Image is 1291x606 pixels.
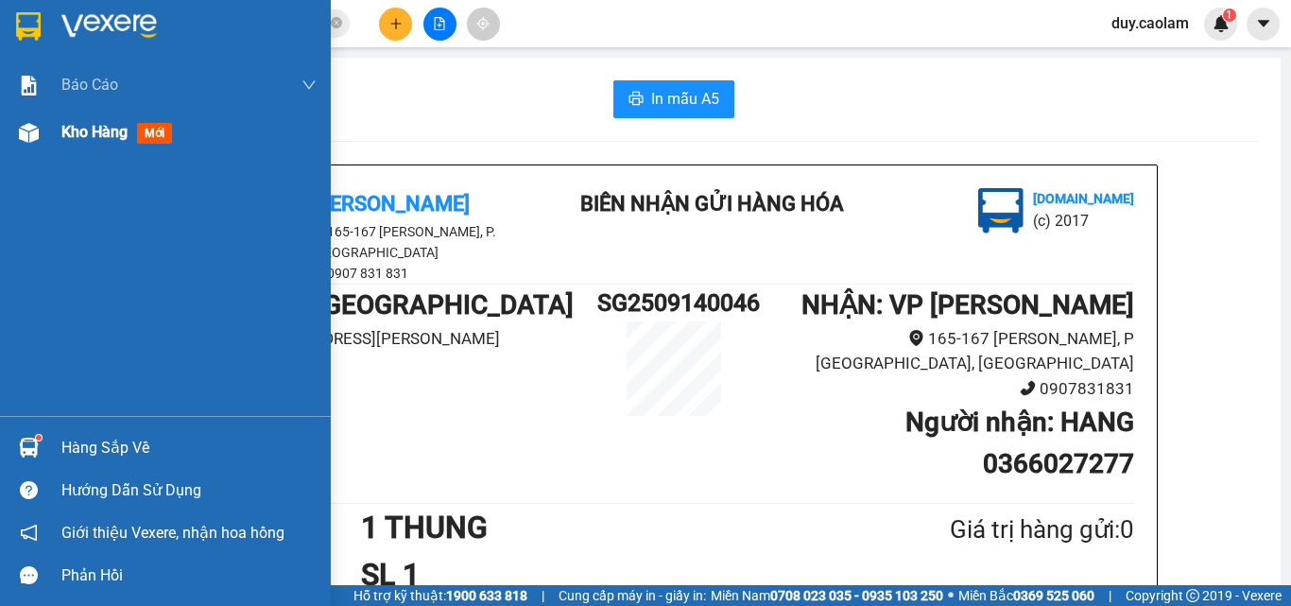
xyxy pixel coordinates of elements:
[159,90,260,113] li: (c) 2017
[628,91,644,109] span: printer
[389,17,403,30] span: plus
[36,435,42,441] sup: 1
[19,438,39,458] img: warehouse-icon
[361,551,858,598] h1: SL 1
[159,72,260,87] b: [DOMAIN_NAME]
[542,585,544,606] span: |
[1096,11,1204,35] span: duy.caolam
[361,504,858,551] h1: 1 THUNG
[61,434,317,462] div: Hàng sắp về
[301,78,317,93] span: down
[214,289,574,320] b: GỬI : VP [GEOGRAPHIC_DATA]
[770,588,943,603] strong: 0708 023 035 - 0935 103 250
[214,221,554,263] li: 165-167 [PERSON_NAME], P. [GEOGRAPHIC_DATA]
[137,123,172,144] span: mới
[331,15,342,33] span: close-circle
[1033,209,1134,233] li: (c) 2017
[467,8,500,41] button: aim
[1013,588,1094,603] strong: 0369 525 060
[16,12,41,41] img: logo-vxr
[205,24,250,69] img: logo.jpg
[1213,15,1230,32] img: icon-new-feature
[20,481,38,499] span: question-circle
[908,330,924,346] span: environment
[476,17,490,30] span: aim
[750,326,1134,376] li: 165-167 [PERSON_NAME], P [GEOGRAPHIC_DATA], [GEOGRAPHIC_DATA]
[20,524,38,542] span: notification
[311,192,470,216] b: [PERSON_NAME]
[580,192,844,216] b: BIÊN NHẬN GỬI HÀNG HÓA
[214,351,597,376] li: 0903711411
[978,188,1024,234] img: logo.jpg
[711,585,943,606] span: Miền Nam
[446,588,527,603] strong: 1900 633 818
[651,87,719,111] span: In mẫu A5
[1255,15,1272,32] span: caret-down
[1247,8,1280,41] button: caret-down
[958,585,1094,606] span: Miền Bắc
[1223,9,1236,22] sup: 1
[559,585,706,606] span: Cung cấp máy in - giấy in:
[19,76,39,95] img: solution-icon
[1020,380,1036,396] span: phone
[750,376,1134,402] li: 0907831831
[331,17,342,28] span: close-circle
[948,592,954,599] span: ⚪️
[61,476,317,505] div: Hướng dẫn sử dụng
[61,73,118,96] span: Báo cáo
[20,566,38,584] span: message
[1033,191,1134,206] b: [DOMAIN_NAME]
[19,123,39,143] img: warehouse-icon
[122,27,181,182] b: BIÊN NHẬN GỬI HÀNG HÓA
[613,80,734,118] button: printerIn mẫu A5
[801,289,1134,320] b: NHẬN : VP [PERSON_NAME]
[858,511,1134,549] div: Giá trị hàng gửi: 0
[597,285,750,321] h1: SG2509140046
[214,326,597,352] li: [STREET_ADDRESS][PERSON_NAME]
[61,123,128,141] span: Kho hàng
[61,562,317,590] div: Phản hồi
[214,263,554,284] li: 0907 831 831
[1109,585,1111,606] span: |
[1226,9,1232,22] span: 1
[423,8,456,41] button: file-add
[379,8,412,41] button: plus
[1186,589,1199,602] span: copyright
[353,585,527,606] span: Hỗ trợ kỹ thuật:
[433,17,446,30] span: file-add
[24,122,107,211] b: [PERSON_NAME]
[905,407,1134,479] b: Người nhận : HANG 0366027277
[61,521,284,545] span: Giới thiệu Vexere, nhận hoa hồng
